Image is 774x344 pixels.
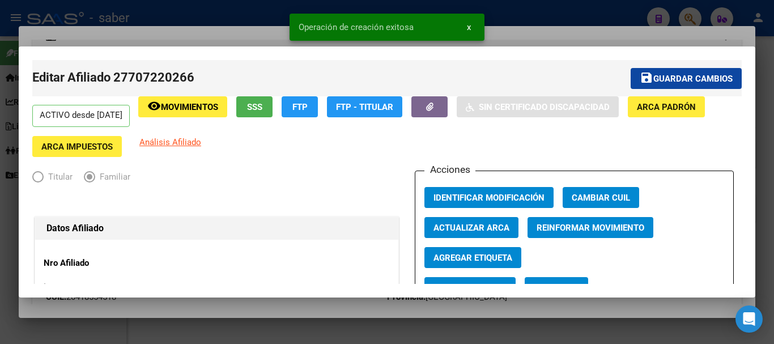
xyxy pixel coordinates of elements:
[282,96,318,117] button: FTP
[424,187,554,208] button: Identificar Modificación
[433,193,545,203] span: Identificar Modificación
[138,96,227,117] button: Movimientos
[563,187,639,208] button: Cambiar CUIL
[327,96,402,117] button: FTP - Titular
[537,223,644,233] span: Reinformar Movimiento
[236,96,273,117] button: SSS
[433,253,512,263] span: Agregar Etiqueta
[631,68,742,89] button: Guardar cambios
[147,99,161,113] mat-icon: remove_red_eye
[433,283,507,293] span: Vencimiento PMI
[424,277,516,298] button: Vencimiento PMI
[32,136,122,157] button: ARCA Impuestos
[640,71,653,84] mat-icon: save
[424,162,475,177] h3: Acciones
[95,171,130,184] span: Familiar
[247,102,262,112] span: SSS
[628,96,705,117] button: ARCA Padrón
[161,102,218,112] span: Movimientos
[299,22,414,33] span: Operación de creación exitosa
[735,305,763,333] div: Open Intercom Messenger
[467,22,471,32] span: x
[479,102,610,112] span: Sin Certificado Discapacidad
[534,283,579,293] span: Categoria
[572,193,630,203] span: Cambiar CUIL
[528,217,653,238] button: Reinformar Movimiento
[433,223,509,233] span: Actualizar ARCA
[32,105,130,127] p: ACTIVO desde [DATE]
[292,102,308,112] span: FTP
[32,70,194,84] span: Editar Afiliado 27707220266
[336,102,393,112] span: FTP - Titular
[457,96,619,117] button: Sin Certificado Discapacidad
[46,222,387,235] h1: Datos Afiliado
[637,102,696,112] span: ARCA Padrón
[32,174,142,184] mat-radio-group: Elija una opción
[44,171,73,184] span: Titular
[458,17,480,37] button: x
[424,217,518,238] button: Actualizar ARCA
[424,247,521,268] button: Agregar Etiqueta
[653,74,733,84] span: Guardar cambios
[44,257,147,270] p: Nro Afiliado
[525,277,588,298] button: Categoria
[41,142,113,152] span: ARCA Impuestos
[139,137,201,147] span: Análisis Afiliado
